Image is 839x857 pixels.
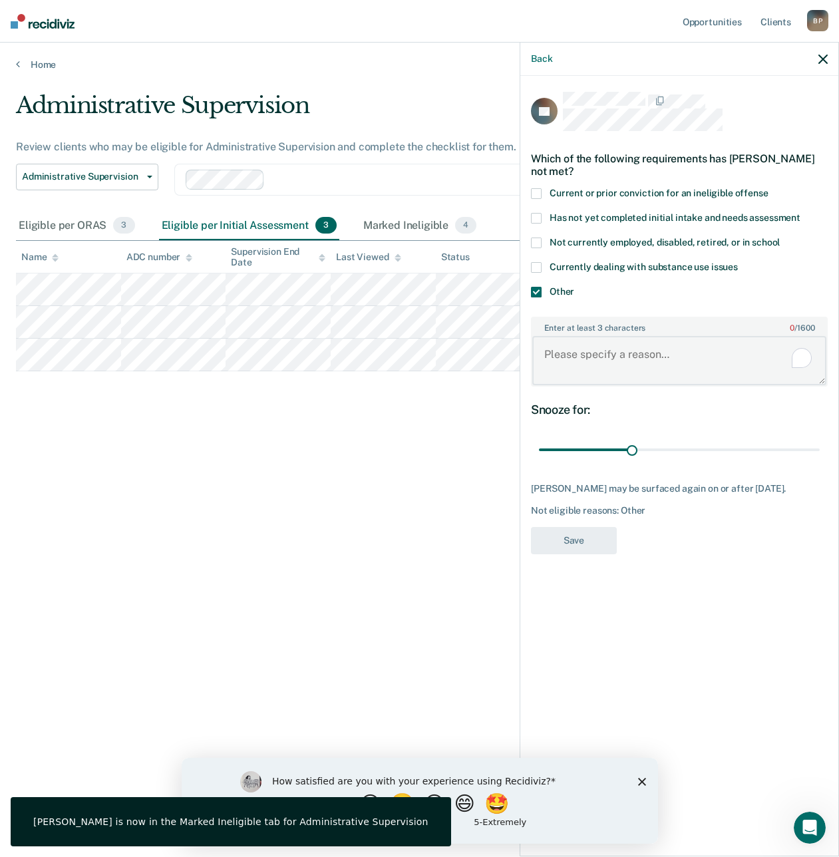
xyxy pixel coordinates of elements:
[182,758,658,844] iframe: Survey by Kim from Recidiviz
[790,323,794,333] span: 0
[455,217,476,234] span: 4
[550,188,768,198] span: Current or prior conviction for an ineligible offense
[531,483,828,494] div: [PERSON_NAME] may be surfaced again on or after [DATE].
[361,212,480,241] div: Marked Ineligible
[531,53,552,65] button: Back
[531,142,828,188] div: Which of the following requirements has [PERSON_NAME] not met?
[336,252,401,263] div: Last Viewed
[441,252,470,263] div: Status
[11,14,75,29] img: Recidiviz
[550,261,738,272] span: Currently dealing with substance use issues
[532,318,826,333] label: Enter at least 3 characters
[159,212,339,241] div: Eligible per Initial Assessment
[531,527,617,554] button: Save
[531,505,828,516] div: Not eligible reasons: Other
[21,252,59,263] div: Name
[531,403,828,417] div: Snooze for:
[807,10,828,31] div: B P
[315,217,337,234] span: 3
[16,92,771,130] div: Administrative Supervision
[550,286,574,297] span: Other
[550,212,800,223] span: Has not yet completed initial intake and needs assessment
[16,140,771,153] div: Review clients who may be eligible for Administrative Supervision and complete the checklist for ...
[126,252,193,263] div: ADC number
[22,171,142,182] span: Administrative Supervision
[532,336,826,385] textarea: To enrich screen reader interactions, please activate Accessibility in Grammarly extension settings
[550,237,780,248] span: Not currently employed, disabled, retired, or in school
[794,812,826,844] iframe: Intercom live chat
[16,212,138,241] div: Eligible per ORAS
[790,323,814,333] span: / 1600
[33,816,428,828] div: [PERSON_NAME] is now in the Marked Ineligible tab for Administrative Supervision
[231,246,325,269] div: Supervision End Date
[16,59,823,71] a: Home
[113,217,134,234] span: 3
